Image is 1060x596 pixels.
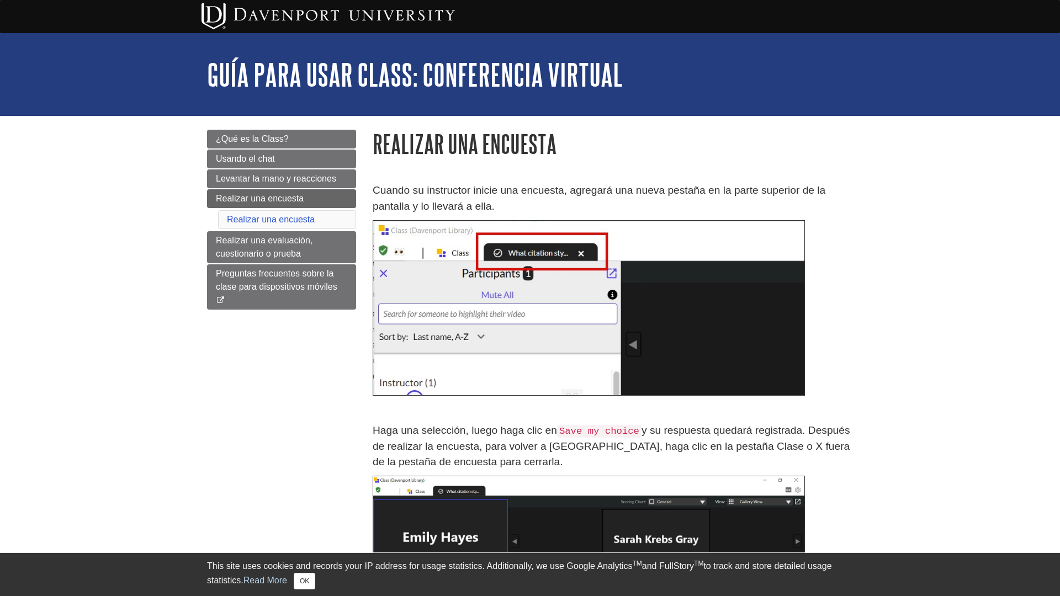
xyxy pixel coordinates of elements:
img: poll tab [373,220,805,396]
h1: Realizar una encuesta [373,130,853,158]
sup: TM [632,560,642,567]
a: Guía para usar Class: Conferencia virtual [207,57,623,92]
span: Preguntas frecuentes sobre la clase para dispositivos móviles [216,269,337,291]
span: Realizar una encuesta [216,194,304,203]
button: Close [294,573,315,589]
a: Usando el chat [207,150,356,168]
img: Davenport University [202,3,455,29]
a: Realizar una encuesta [207,189,356,208]
a: Realizar una evaluación, cuestionario o prueba [207,231,356,263]
i: This link opens in a new window [216,297,225,304]
p: Haga una selección, luego haga clic en y su respuesta quedará registrada. Después de realizar la ... [373,423,853,471]
sup: TM [694,560,703,567]
span: ¿Qué es la Class? [216,134,289,143]
span: Levantar la mano y reacciones [216,174,336,183]
a: Preguntas frecuentes sobre la clase para dispositivos móviles [207,264,356,310]
a: Realizar una encuesta [227,215,315,224]
div: Guide Page Menu [207,130,356,310]
code: Save my choice [557,425,642,438]
span: Realizar una evaluación, cuestionario o prueba [216,236,312,258]
a: ¿Qué es la Class? [207,130,356,148]
a: Read More [243,576,287,585]
p: Cuando su instructor inicie una encuesta, agregará una nueva pestaña en la parte superior de la p... [373,183,853,215]
div: This site uses cookies and records your IP address for usage statistics. Additionally, we use Goo... [207,560,853,589]
span: Usando el chat [216,154,275,163]
a: Levantar la mano y reacciones [207,169,356,188]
